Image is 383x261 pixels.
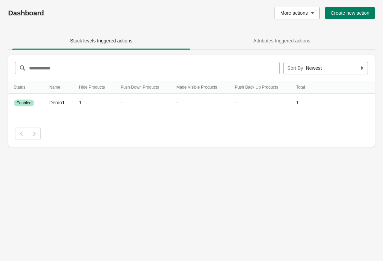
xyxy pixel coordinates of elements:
[171,94,229,112] td: -
[74,81,115,94] th: Hide Products
[8,9,156,17] h1: Dashboard
[70,38,132,43] span: Stock levels triggered actions
[253,38,310,43] span: Attributes triggered actions
[331,10,369,16] span: Create new action
[275,7,320,19] button: More actions
[229,81,291,94] th: Push Back Up Products
[291,81,313,94] th: Total
[229,94,291,112] td: -
[325,7,375,19] button: Create new action
[115,81,171,94] th: Push Down Products
[16,100,31,106] span: Enabled
[291,94,313,112] td: 1
[280,10,308,16] span: More actions
[115,94,171,112] td: -
[44,81,74,94] th: Name
[8,81,44,94] th: Status
[15,128,368,140] nav: Pagination
[49,100,65,105] span: Demo1
[171,81,229,94] th: Made Visible Products
[74,94,115,112] td: 1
